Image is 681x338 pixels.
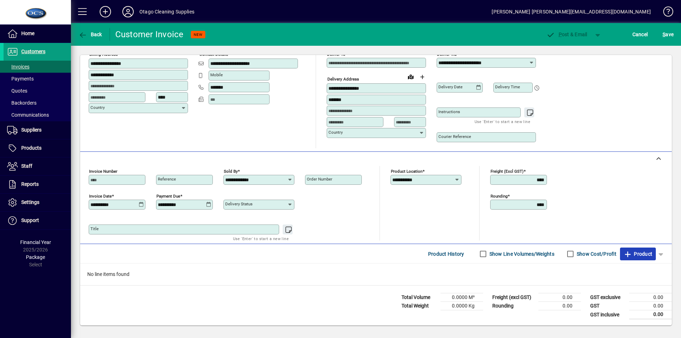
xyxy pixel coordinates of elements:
[21,49,45,54] span: Customers
[491,194,508,199] mat-label: Rounding
[90,105,105,110] mat-label: Country
[441,293,483,302] td: 0.0000 M³
[587,293,629,302] td: GST exclusive
[89,169,117,174] mat-label: Invoice number
[631,28,650,41] button: Cancel
[115,29,184,40] div: Customer Invoice
[21,181,39,187] span: Reports
[491,169,524,174] mat-label: Freight (excl GST)
[587,310,629,319] td: GST inclusive
[80,264,672,285] div: No line items found
[4,157,71,175] a: Staff
[7,112,49,118] span: Communications
[661,28,675,41] button: Save
[26,254,45,260] span: Package
[438,84,463,89] mat-label: Delivery date
[21,145,41,151] span: Products
[4,109,71,121] a: Communications
[224,169,238,174] mat-label: Sold by
[178,46,190,58] button: Copy to Delivery address
[489,302,538,310] td: Rounding
[233,234,289,243] mat-hint: Use 'Enter' to start a new line
[94,5,117,18] button: Add
[21,199,39,205] span: Settings
[7,64,29,70] span: Invoices
[7,88,27,94] span: Quotes
[90,226,99,231] mat-label: Title
[328,130,343,135] mat-label: Country
[7,76,34,82] span: Payments
[4,121,71,139] a: Suppliers
[658,1,672,24] a: Knowledge Base
[77,28,104,41] button: Back
[405,71,416,82] a: View on map
[441,302,483,310] td: 0.0000 Kg
[4,194,71,211] a: Settings
[629,293,672,302] td: 0.00
[538,302,581,310] td: 0.00
[156,194,180,199] mat-label: Payment due
[194,32,203,37] span: NEW
[21,163,32,169] span: Staff
[167,46,178,57] a: View on map
[4,73,71,85] a: Payments
[538,293,581,302] td: 0.00
[438,109,460,114] mat-label: Instructions
[663,29,674,40] span: ave
[117,5,139,18] button: Profile
[158,177,176,182] mat-label: Reference
[546,32,587,37] span: ost & Email
[559,32,562,37] span: P
[489,293,538,302] td: Freight (excl GST)
[7,100,37,106] span: Backorders
[21,217,39,223] span: Support
[663,32,665,37] span: S
[21,31,34,36] span: Home
[4,61,71,73] a: Invoices
[587,302,629,310] td: GST
[629,310,672,319] td: 0.00
[425,248,467,260] button: Product History
[391,169,422,174] mat-label: Product location
[416,71,428,83] button: Choose address
[632,29,648,40] span: Cancel
[307,177,332,182] mat-label: Order number
[20,239,51,245] span: Financial Year
[4,176,71,193] a: Reports
[398,293,441,302] td: Total Volume
[4,85,71,97] a: Quotes
[78,32,102,37] span: Back
[629,302,672,310] td: 0.00
[4,212,71,229] a: Support
[575,250,616,257] label: Show Cost/Profit
[4,97,71,109] a: Backorders
[71,28,110,41] app-page-header-button: Back
[89,194,112,199] mat-label: Invoice date
[624,248,652,260] span: Product
[225,201,253,206] mat-label: Delivery status
[488,250,554,257] label: Show Line Volumes/Weights
[4,25,71,43] a: Home
[398,302,441,310] td: Total Weight
[428,248,464,260] span: Product History
[475,117,530,126] mat-hint: Use 'Enter' to start a new line
[438,134,471,139] mat-label: Courier Reference
[4,139,71,157] a: Products
[21,127,41,133] span: Suppliers
[495,84,520,89] mat-label: Delivery time
[543,28,591,41] button: Post & Email
[492,6,651,17] div: [PERSON_NAME] [PERSON_NAME][EMAIL_ADDRESS][DOMAIN_NAME]
[620,248,656,260] button: Product
[139,6,194,17] div: Otago Cleaning Supplies
[210,72,223,77] mat-label: Mobile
